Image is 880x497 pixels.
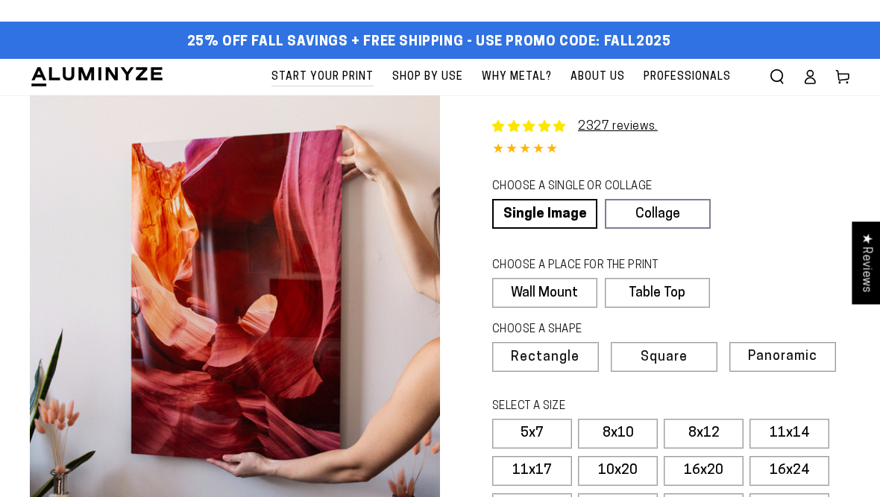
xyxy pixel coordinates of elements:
label: 11x14 [749,419,829,449]
label: 11x17 [492,456,572,486]
a: About Us [563,59,632,95]
label: 16x24 [749,456,829,486]
img: Aluminyze [30,66,164,88]
legend: SELECT A SIZE [492,399,701,415]
label: 16x20 [664,456,744,486]
span: Professionals [644,68,731,86]
span: Why Metal? [482,68,552,86]
label: 5x7 [492,419,572,449]
summary: Search our site [761,60,793,93]
a: Professionals [636,59,738,95]
legend: CHOOSE A SINGLE OR COLLAGE [492,179,697,195]
label: 10x20 [578,456,658,486]
a: Single Image [492,199,597,229]
a: 2327 reviews. [578,121,658,133]
span: Panoramic [748,349,817,364]
a: Start Your Print [264,59,381,95]
label: 8x12 [664,419,744,449]
span: Shop By Use [392,68,463,86]
legend: CHOOSE A SHAPE [492,322,698,338]
span: Start Your Print [271,68,374,86]
div: 4.85 out of 5.0 stars [492,139,850,161]
span: About Us [571,68,625,86]
span: Square [641,351,688,364]
legend: CHOOSE A PLACE FOR THE PRINT [492,258,696,274]
span: Rectangle [511,351,579,364]
span: 25% off FALL Savings + Free Shipping - Use Promo Code: FALL2025 [187,34,671,51]
label: 8x10 [578,419,658,449]
label: Wall Mount [492,278,597,308]
a: Collage [605,199,710,229]
label: Table Top [605,278,710,308]
div: Click to open Judge.me floating reviews tab [852,221,880,304]
a: 2327 reviews. [492,118,658,136]
a: Why Metal? [474,59,559,95]
a: Shop By Use [385,59,471,95]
